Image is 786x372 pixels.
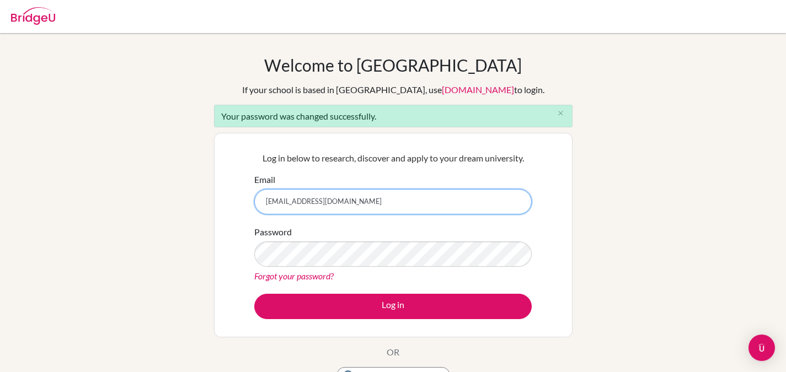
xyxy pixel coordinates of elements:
[254,152,532,165] p: Log in below to research, discover and apply to your dream university.
[254,271,334,281] a: Forgot your password?
[557,109,565,117] i: close
[387,346,399,359] p: OR
[264,55,522,75] h1: Welcome to [GEOGRAPHIC_DATA]
[11,7,55,25] img: Bridge-U
[242,83,544,96] div: If your school is based in [GEOGRAPHIC_DATA], use to login.
[214,105,573,127] div: Your password was changed successfully.
[442,84,514,95] a: [DOMAIN_NAME]
[254,173,275,186] label: Email
[254,294,532,319] button: Log in
[748,335,775,361] div: Open Intercom Messenger
[550,105,572,122] button: Close
[254,225,292,239] label: Password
